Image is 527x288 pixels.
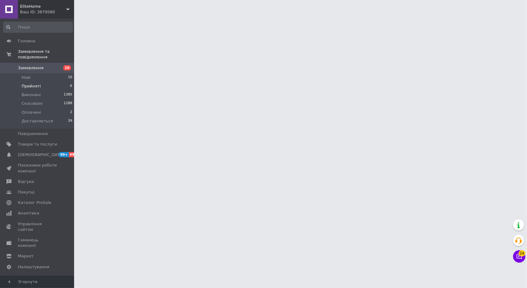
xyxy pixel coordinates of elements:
[18,142,57,147] span: Товари та послуги
[18,237,57,248] span: Гаманець компанії
[18,65,44,71] span: Замовлення
[70,110,72,115] span: 2
[18,131,48,137] span: Повідомлення
[18,189,35,195] span: Покупці
[18,210,39,216] span: Аналітика
[18,163,57,174] span: Показники роботи компанії
[18,253,34,259] span: Маркет
[18,221,57,232] span: Управління сайтом
[20,9,74,15] div: Ваш ID: 3879580
[68,118,72,124] span: 39
[513,250,525,263] button: Чат з покупцем24
[22,92,41,98] span: Виконані
[64,92,72,98] span: 1385
[18,152,64,158] span: [DEMOGRAPHIC_DATA]
[519,250,525,256] span: 24
[22,83,41,89] span: Прийняті
[20,4,66,9] span: EliteHome
[70,83,72,89] span: 6
[68,75,72,80] span: 10
[18,264,49,270] span: Налаштування
[22,110,41,115] span: Оплачені
[22,101,43,106] span: Скасовані
[18,200,51,205] span: Каталог ProSale
[22,75,31,80] span: Нові
[63,65,71,70] span: 10
[18,49,74,60] span: Замовлення та повідомлення
[22,118,53,124] span: Доставляється
[59,152,69,157] span: 99+
[64,101,72,106] span: 1288
[3,22,73,33] input: Пошук
[18,179,34,184] span: Відгуки
[18,38,35,44] span: Головна
[69,152,79,157] span: 99+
